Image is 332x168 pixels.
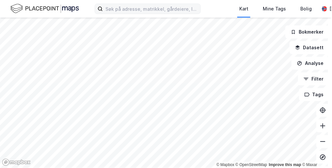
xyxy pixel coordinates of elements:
[10,3,79,14] img: logo.f888ab2527a4732fd821a326f86c7f29.svg
[292,57,329,70] button: Analyse
[269,162,301,167] a: Improve this map
[301,5,312,13] div: Bolig
[2,159,31,166] a: Mapbox homepage
[263,5,286,13] div: Mine Tags
[290,41,329,54] button: Datasett
[103,4,200,14] input: Søk på adresse, matrikkel, gårdeiere, leietakere eller personer
[299,137,332,168] iframe: Chat Widget
[239,5,248,13] div: Kart
[236,162,267,167] a: OpenStreetMap
[299,137,332,168] div: Kontrollprogram for chat
[298,72,329,85] button: Filter
[299,88,329,101] button: Tags
[285,25,329,38] button: Bokmerker
[216,162,234,167] a: Mapbox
